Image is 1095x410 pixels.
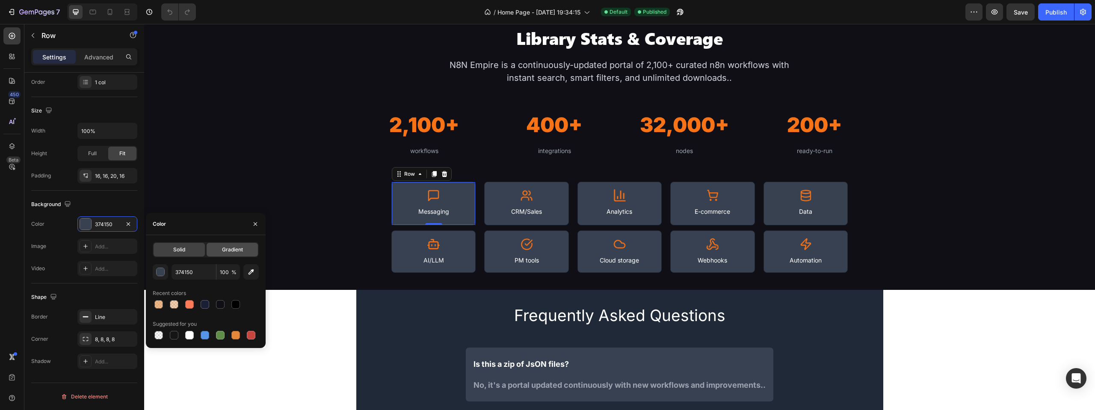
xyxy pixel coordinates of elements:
div: Delete element [61,392,108,402]
button: 7 [3,3,64,21]
div: Shadow [31,357,51,365]
button: Delete element [31,390,137,404]
h2: 2,100+ [225,85,335,117]
span: Home Page - [DATE] 19:34:15 [497,8,580,17]
div: Size [31,105,54,117]
div: Messaging [255,183,324,193]
div: Suggested for you [153,320,197,328]
div: Padding [31,172,51,180]
button: Save [1006,3,1035,21]
div: AI/LLM [255,231,324,242]
div: Border [31,313,48,321]
div: Image [31,242,46,250]
input: Eg: FFFFFF [172,264,216,280]
div: Color [31,220,44,228]
div: Undo/Redo [161,3,196,21]
div: Video [31,265,45,272]
p: Advanced [84,53,113,62]
span: % [231,268,237,276]
div: ready-to-run [616,122,725,132]
div: PM tools [347,231,417,242]
div: 8, 8, 8, 8 [95,336,135,343]
span: Full [88,150,97,157]
h2: Frequently Asked Questions [298,279,654,304]
div: Cloud storage [441,231,510,242]
button: Publish [1038,3,1074,21]
div: Height [31,150,47,157]
div: Add... [95,265,135,273]
iframe: Design area [144,24,1095,410]
h2: 400+ [355,85,465,117]
div: Beta [6,156,21,163]
div: 450 [8,91,21,98]
div: Recent colors [153,289,186,297]
div: N8N Empire is a continuously-updated portal of 2,100+ curated n8n workflows with instant search, ... [304,34,646,61]
span: Default [610,8,627,16]
span: Published [643,8,666,16]
div: Add... [95,243,135,251]
div: Is this a zip of JsON files? [328,334,622,346]
div: Corner [31,335,48,343]
div: Row [258,146,272,154]
span: Save [1014,9,1028,16]
div: CRM/Sales [347,183,417,193]
div: 16, 16, 20, 16 [95,172,135,180]
div: Background [31,199,73,210]
input: Auto [78,123,137,139]
div: workflows [225,122,335,132]
div: 374150 [95,221,120,228]
h2: 32,000+ [485,85,595,117]
div: integrations [355,122,465,132]
span: Gradient [222,246,243,254]
div: Color [153,220,166,228]
div: Publish [1045,8,1067,17]
div: Add... [95,358,135,366]
div: nodes [485,122,595,132]
div: Open Intercom Messenger [1066,368,1086,389]
h2: 200+ [616,85,725,117]
div: Webhooks [533,231,603,242]
p: 7 [56,7,60,17]
p: Settings [42,53,66,62]
div: Analytics [441,183,510,193]
span: Fit [119,150,125,157]
span: Solid [173,246,185,254]
div: Line [95,313,135,321]
div: Automation [627,231,696,242]
div: Width [31,127,45,135]
div: Shape [31,292,59,303]
div: Order [31,78,45,86]
span: / [494,8,496,17]
div: No, it's a portal updated continuously with new workflows and improvements.. [328,355,622,367]
p: Row [41,30,114,41]
div: E-commerce [533,183,603,193]
div: 1 col [95,79,135,86]
div: Data [627,183,696,193]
